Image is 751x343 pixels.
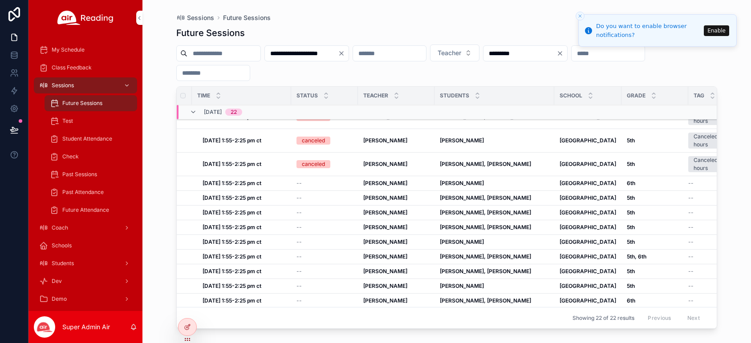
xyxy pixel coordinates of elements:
strong: [GEOGRAPHIC_DATA] [560,180,616,186]
span: Class Feedback [52,64,92,71]
strong: [PERSON_NAME], [PERSON_NAME] [440,161,531,167]
strong: [DATE] 1:55-2:25 pm ct [203,297,261,304]
span: Sessions [52,82,74,89]
strong: [GEOGRAPHIC_DATA] [560,282,616,289]
span: Demo [52,295,67,303]
a: [PERSON_NAME], [PERSON_NAME] [440,161,549,168]
h1: Future Sessions [176,27,245,39]
span: Future Attendance [62,206,109,214]
span: Past Attendance [62,189,104,196]
a: Class Feedback [34,60,137,76]
a: Dev [34,273,137,289]
button: Clear [556,50,567,57]
a: [PERSON_NAME] [363,137,429,144]
strong: [PERSON_NAME] [363,180,407,186]
strong: [PERSON_NAME], [PERSON_NAME] [440,268,531,274]
strong: [GEOGRAPHIC_DATA] [560,194,616,201]
a: Coach [34,220,137,236]
strong: [GEOGRAPHIC_DATA] [560,253,616,260]
span: Future Sessions [62,100,102,107]
a: 5th [627,238,683,246]
strong: [DATE] 1:55-2:25 pm ct [203,209,261,216]
strong: [PERSON_NAME] [363,268,407,274]
a: Demo [34,291,137,307]
a: Future Attendance [45,202,137,218]
strong: [PERSON_NAME] [363,238,407,245]
strong: [DATE] 1:55-2:25 pm ct [203,137,261,144]
a: Student Attendance [45,131,137,147]
a: [PERSON_NAME], [PERSON_NAME] [440,268,549,275]
span: Sessions [187,13,214,22]
a: [GEOGRAPHIC_DATA] [560,253,616,260]
span: -- [296,238,302,246]
strong: [PERSON_NAME], [PERSON_NAME] [440,194,531,201]
strong: [PERSON_NAME] [363,137,407,144]
a: Schools [34,238,137,254]
span: Tag [694,92,704,99]
a: Future Sessions [223,13,271,22]
a: 5th [627,161,683,168]
strong: [PERSON_NAME], [PERSON_NAME] [440,224,531,230]
span: Time [197,92,210,99]
a: [GEOGRAPHIC_DATA] [560,268,616,275]
strong: [PERSON_NAME] [440,137,484,144]
a: [GEOGRAPHIC_DATA] [560,297,616,304]
strong: 5th [627,268,635,274]
div: Do you want to enable browser notifications? [596,22,701,39]
div: scrollable content [28,36,142,311]
span: Showing 22 of 22 results [572,315,634,322]
strong: [PERSON_NAME] [363,297,407,304]
a: [PERSON_NAME] [363,194,429,202]
span: Teacher [363,92,388,99]
strong: 5th [627,209,635,216]
strong: 5th [627,137,635,144]
strong: 5th [627,224,635,230]
a: -- [296,209,353,216]
strong: [GEOGRAPHIC_DATA] [560,161,616,167]
span: -- [296,253,302,260]
strong: 5th, 6th [627,253,646,260]
a: 5th [627,268,683,275]
a: -- [296,224,353,231]
span: Status [296,92,318,99]
strong: [PERSON_NAME], [PERSON_NAME] [440,209,531,216]
strong: [DATE] 1:55-2:25 pm ct [203,194,261,201]
span: -- [688,297,694,304]
span: -- [688,282,694,290]
span: -- [688,194,694,202]
strong: [DATE] 1:55-2:25 pm ct [203,238,261,245]
span: [DATE] [204,109,222,116]
a: [PERSON_NAME] [363,297,429,304]
a: [GEOGRAPHIC_DATA] [560,161,616,168]
a: [PERSON_NAME], [PERSON_NAME] [440,253,549,260]
span: Test [62,117,73,125]
a: 5th [627,137,683,144]
a: Check [45,149,137,165]
strong: [DATE] 1:55-2:25 pm ct [203,180,261,186]
img: App logo [57,11,114,25]
a: [PERSON_NAME], [PERSON_NAME] [440,194,549,202]
a: Students [34,255,137,271]
strong: [GEOGRAPHIC_DATA] [560,238,616,245]
a: [DATE] 1:55-2:25 pm ct [203,209,286,216]
strong: [DATE] 1:55-2:25 pm ct [203,224,261,230]
a: [DATE] 1:55-2:25 pm ct [203,161,286,168]
strong: 5th [627,161,635,167]
a: 5th, 6th [627,253,683,260]
a: My Schedule [34,42,137,58]
strong: 6th [627,180,635,186]
a: [DATE] 1:55-2:25 pm ct [203,268,286,275]
span: -- [688,253,694,260]
a: [PERSON_NAME] [363,224,429,231]
a: -- [296,194,353,202]
a: -- [296,238,353,246]
a: canceled [296,160,353,168]
strong: 5th [627,282,635,289]
span: Past Sessions [62,171,97,178]
a: Future Sessions [45,95,137,111]
span: -- [296,180,302,187]
span: My Schedule [52,46,85,53]
a: [DATE] 1:55-2:25 pm ct [203,194,286,202]
a: [PERSON_NAME], [PERSON_NAME] [440,297,549,304]
a: [GEOGRAPHIC_DATA] [560,209,616,216]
